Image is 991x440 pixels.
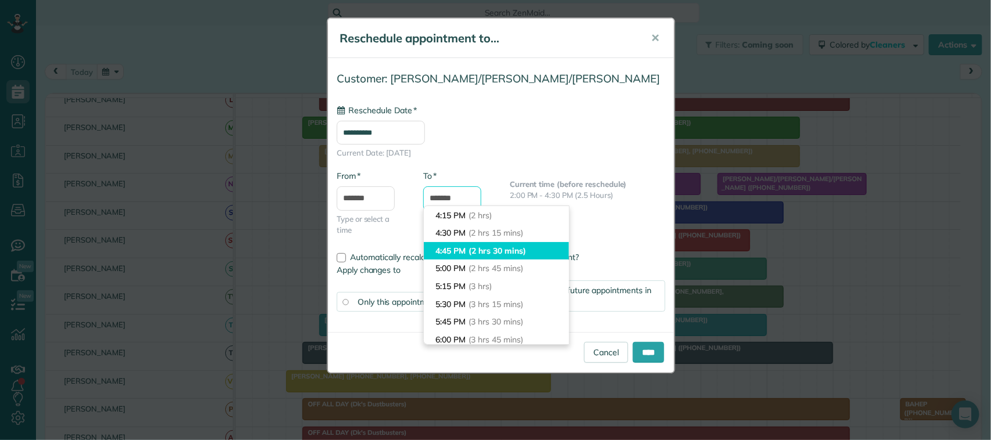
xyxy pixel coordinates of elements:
span: Automatically recalculate amount owed for this appointment? [350,252,579,262]
label: From [337,170,361,182]
span: (3 hrs 30 mins) [469,316,522,327]
li: 4:15 PM [424,207,569,225]
span: (3 hrs 45 mins) [469,334,522,345]
label: To [423,170,437,182]
span: (2 hrs) [469,210,492,221]
h4: Customer: [PERSON_NAME]/[PERSON_NAME]/[PERSON_NAME] [337,73,665,85]
span: ✕ [651,31,660,45]
a: Cancel [584,342,628,363]
li: 5:45 PM [424,313,569,331]
b: Current time (before reschedule) [510,179,627,189]
li: 5:15 PM [424,277,569,295]
li: 5:30 PM [424,295,569,313]
li: 6:00 PM [424,331,569,349]
span: (2 hrs 15 mins) [469,228,522,238]
li: 4:30 PM [424,224,569,242]
span: (2 hrs 30 mins) [469,246,525,256]
label: Apply changes to [337,264,665,276]
span: (3 hrs 15 mins) [469,299,522,309]
li: 4:45 PM [424,242,569,260]
span: (2 hrs 45 mins) [469,263,522,273]
span: This and all future appointments in this series [524,285,652,307]
li: 5:00 PM [424,259,569,277]
label: Reschedule Date [337,104,417,116]
span: Current Date: [DATE] [337,147,665,158]
span: (3 hrs) [469,281,492,291]
span: Only this appointment [358,297,439,307]
p: 2:00 PM - 4:30 PM (2.5 Hours) [510,190,665,201]
input: Only this appointment [343,299,348,305]
h5: Reschedule appointment to... [340,30,635,46]
span: Type or select a time [337,214,406,236]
